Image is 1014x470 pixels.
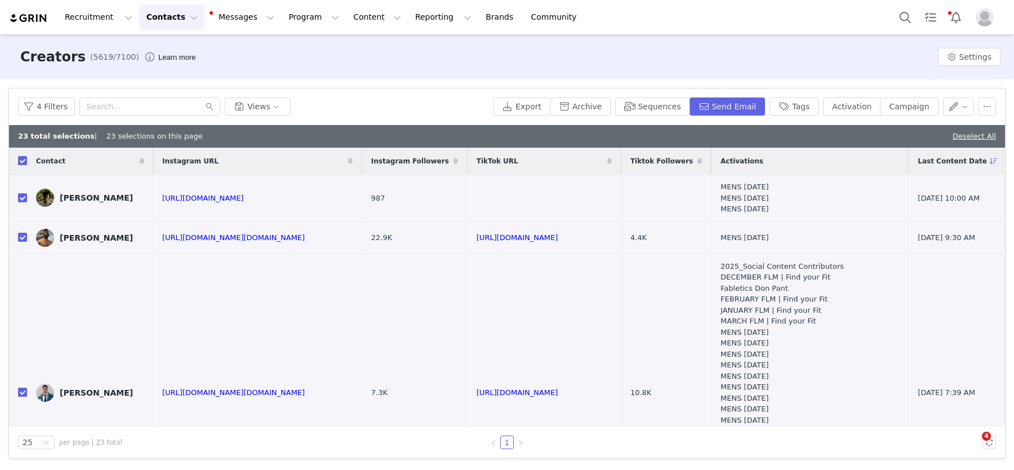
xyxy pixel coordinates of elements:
[944,5,968,30] button: Notifications
[880,97,938,116] button: Campaign
[630,387,651,398] span: 10.8K
[59,437,122,447] span: per page | 23 total
[721,404,899,415] div: MENS JUNE 2025
[36,384,54,402] img: 7f5c1aef-d973-46b9-872f-968b04bfc46c.jpg
[282,5,346,30] button: Program
[823,97,880,116] button: Activation
[721,371,899,382] div: MENS JANUARY 2025
[721,261,899,272] div: 2025_Social Content Contributors
[162,194,244,202] a: [URL][DOMAIN_NAME]
[156,52,198,63] div: Tooltip anchor
[721,382,899,393] div: MENS JULY 2024
[36,229,144,247] a: [PERSON_NAME]
[162,156,219,166] span: Instagram URL
[500,436,514,449] li: 1
[918,156,987,166] span: Last Content Date
[477,156,518,166] span: TikTok URL
[36,189,54,207] img: 510facd2-811b-482a-9869-16f3bd4e821b.jpg
[721,232,899,243] div: MENS SEPTEMBER 2025
[36,156,65,166] span: Contact
[517,440,524,446] i: icon: right
[770,97,819,116] button: Tags
[162,388,305,397] a: [URL][DOMAIN_NAME][DOMAIN_NAME]
[524,5,589,30] a: Community
[721,272,899,283] div: DECEMBER FLM | Find your Fit
[721,305,899,316] div: JANUARY FLM | Find your Fit
[58,5,139,30] button: Recruitment
[721,181,899,193] div: MENS AUGUST 2025
[490,440,497,446] i: icon: left
[938,48,1000,66] button: Settings
[550,97,611,116] button: Archive
[60,193,133,202] div: [PERSON_NAME]
[721,316,899,327] div: MARCH FLM | Find your Fit
[918,5,943,30] a: Tasks
[630,232,647,243] span: 4.4K
[60,233,133,242] div: [PERSON_NAME]
[514,436,527,449] li: Next Page
[953,132,996,140] a: Deselect All
[690,97,766,116] button: Send Email
[371,193,385,204] span: 987
[140,5,204,30] button: Contacts
[18,97,75,116] button: 4 Filters
[721,393,899,404] div: MENS JUNE 2024
[721,327,899,338] div: MENS APRIL 2025
[9,13,48,24] img: grin logo
[721,360,899,371] div: MENS DECEMBER 2024
[79,97,220,116] input: Search...
[721,283,899,294] div: Fabletics Don Pant
[18,132,95,140] b: 23 total selections
[477,233,558,242] a: [URL][DOMAIN_NAME]
[721,338,899,349] div: MENS AUGUST 2024
[60,388,133,397] div: [PERSON_NAME]
[976,8,994,26] img: placeholder-profile.jpg
[36,384,144,402] a: [PERSON_NAME]
[493,97,550,116] button: Export
[479,5,523,30] a: Brands
[982,432,991,441] span: 4
[36,229,54,247] img: e04a5927-17c9-4cb3-b062-a7e62ad6dcea.jpg
[721,415,899,426] div: MENS MARCH 2025
[487,436,500,449] li: Previous Page
[408,5,478,30] button: Reporting
[969,8,1005,26] button: Profile
[23,436,33,449] div: 25
[90,51,139,63] span: (5619/7100)
[346,5,408,30] button: Content
[721,349,899,360] div: MENS AUGUST 2025
[721,156,763,166] span: Activations
[630,156,693,166] span: Tiktok Followers
[721,193,899,204] div: MENS OCTOBER 2025
[721,203,899,215] div: MENS SEPTEMBER 2025
[615,97,690,116] button: Sequences
[893,5,918,30] button: Search
[721,294,899,305] div: FEBRUARY FLM | Find your Fit
[205,5,281,30] button: Messages
[36,189,144,207] a: [PERSON_NAME]
[225,97,291,116] button: Views
[206,103,214,110] i: icon: search
[43,439,50,447] i: icon: down
[162,233,305,242] a: [URL][DOMAIN_NAME][DOMAIN_NAME]
[371,232,392,243] span: 22.9K
[20,47,86,67] h3: Creators
[959,432,986,459] iframe: Intercom live chat
[477,388,558,397] a: [URL][DOMAIN_NAME]
[371,156,449,166] span: Instagram Followers
[501,436,513,449] a: 1
[371,387,388,398] span: 7.3K
[18,131,202,142] div: | 23 selections on this page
